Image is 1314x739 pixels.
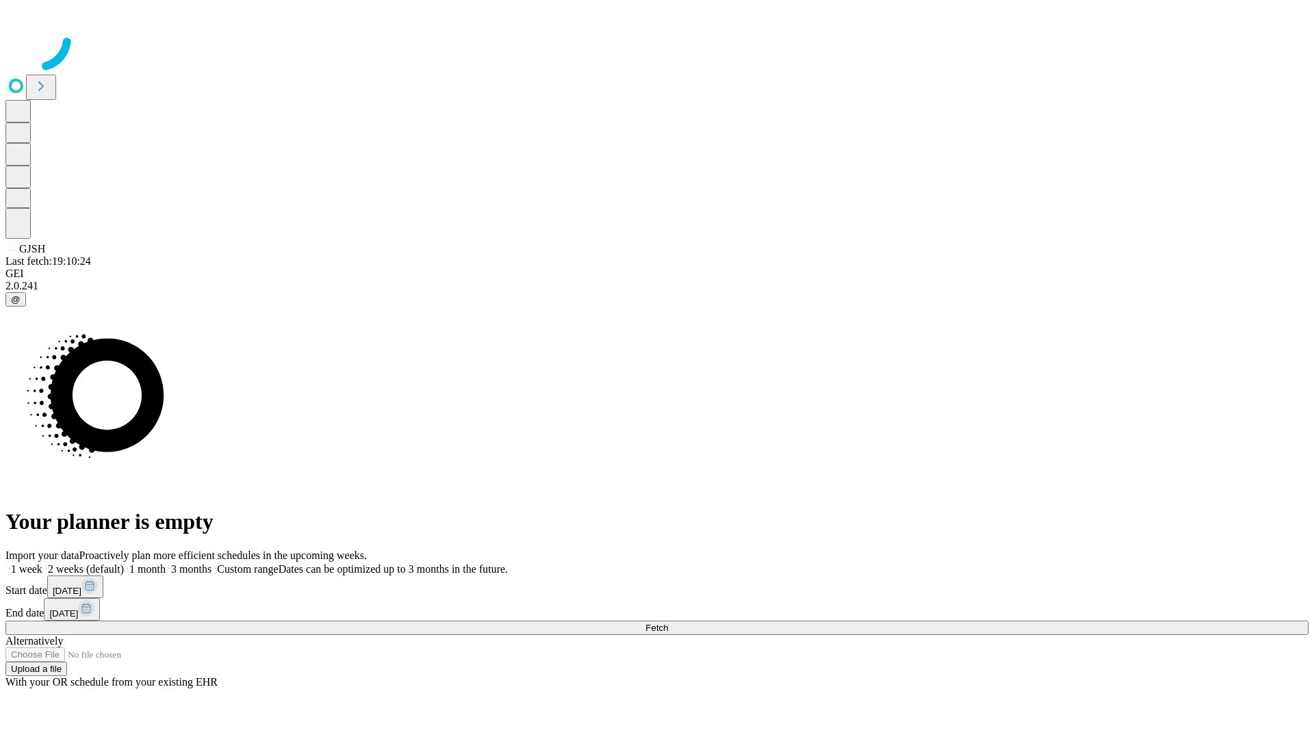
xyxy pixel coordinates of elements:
[129,563,166,575] span: 1 month
[645,623,668,633] span: Fetch
[5,268,1309,280] div: GEI
[5,280,1309,292] div: 2.0.241
[5,621,1309,635] button: Fetch
[47,575,103,598] button: [DATE]
[5,255,91,267] span: Last fetch: 19:10:24
[79,549,367,561] span: Proactively plan more efficient schedules in the upcoming weeks.
[5,292,26,307] button: @
[53,586,81,596] span: [DATE]
[5,598,1309,621] div: End date
[11,294,21,304] span: @
[19,243,45,255] span: GJSH
[5,549,79,561] span: Import your data
[44,598,100,621] button: [DATE]
[5,676,218,688] span: With your OR schedule from your existing EHR
[171,563,211,575] span: 3 months
[48,563,124,575] span: 2 weeks (default)
[5,509,1309,534] h1: Your planner is empty
[5,575,1309,598] div: Start date
[5,662,67,676] button: Upload a file
[217,563,278,575] span: Custom range
[5,635,63,647] span: Alternatively
[49,608,78,619] span: [DATE]
[279,563,508,575] span: Dates can be optimized up to 3 months in the future.
[11,563,42,575] span: 1 week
